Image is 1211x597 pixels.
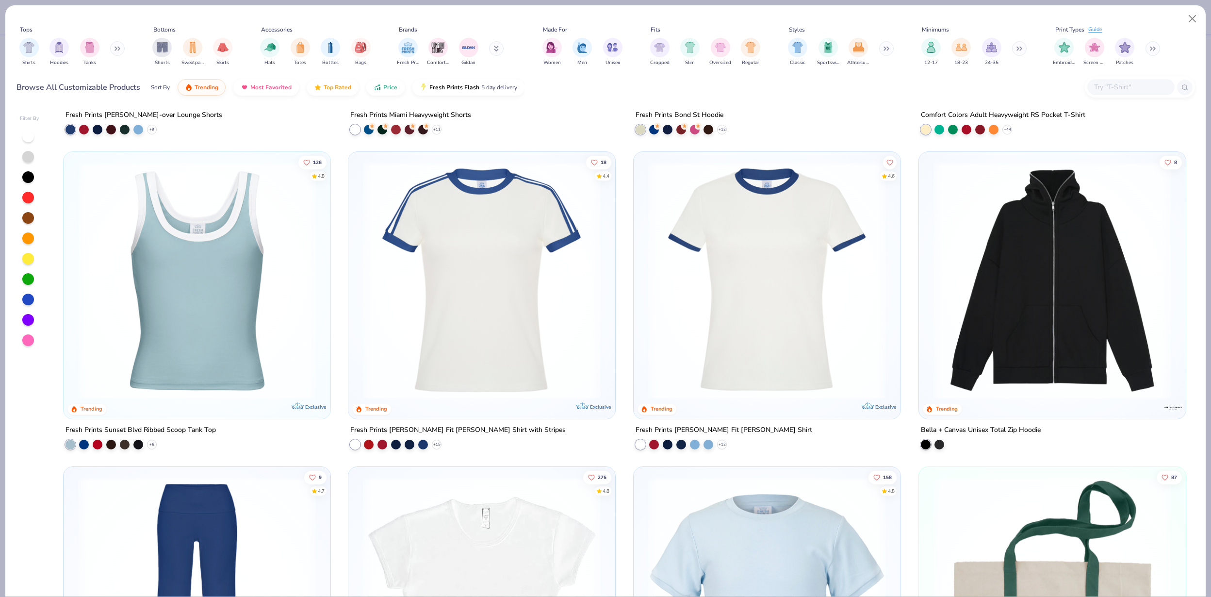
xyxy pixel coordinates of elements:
span: 18-23 [954,59,968,66]
div: Filter By [20,115,39,122]
button: filter button [1053,38,1075,66]
button: filter button [603,38,622,66]
div: filter for Shorts [152,38,172,66]
span: 8 [1174,160,1177,165]
button: filter button [709,38,731,66]
div: filter for Fresh Prints [397,38,419,66]
span: Unisex [605,59,620,66]
span: Sportswear [817,59,839,66]
span: Top Rated [324,83,351,91]
img: b1a53f37-890a-4b9a-8962-a1b7c70e022e [929,162,1176,399]
button: filter button [1115,38,1134,66]
span: Trending [195,83,218,91]
span: Patches [1116,59,1133,66]
div: filter for Shirts [19,38,39,66]
img: Shirts Image [23,42,34,53]
div: filter for Men [573,38,592,66]
span: + 12 [719,441,726,447]
div: 4.4 [603,172,610,180]
div: filter for Sweatpants [181,38,204,66]
button: Like [587,155,612,169]
button: Trending [178,79,226,96]
div: Accessories [261,25,293,34]
span: Exclusive [305,403,326,410]
div: Tops [20,25,33,34]
div: filter for Tanks [80,38,99,66]
img: 24-35 Image [986,42,997,53]
span: Fresh Prints [397,59,419,66]
button: filter button [650,38,670,66]
img: 12-17 Image [926,42,936,53]
span: Cropped [650,59,670,66]
img: Hoodies Image [54,42,65,53]
div: filter for Gildan [459,38,478,66]
div: filter for Hats [260,38,279,66]
span: 126 [313,160,322,165]
div: filter for Bags [351,38,371,66]
span: + 12 [719,127,726,133]
span: + 44 [1003,127,1011,133]
span: Shorts [155,59,170,66]
span: Oversized [709,59,731,66]
div: filter for Cropped [650,38,670,66]
button: filter button [427,38,449,66]
div: filter for Regular [741,38,760,66]
div: Fresh Prints [PERSON_NAME] Fit [PERSON_NAME] Shirt [636,424,812,436]
div: filter for Embroidery [1053,38,1075,66]
button: filter button [741,38,760,66]
span: Skirts [216,59,229,66]
span: Fresh Prints Flash [429,83,479,91]
span: Bottles [322,59,339,66]
button: filter button [817,38,839,66]
div: Print Types [1055,25,1084,34]
button: Top Rated [307,79,359,96]
div: Fresh Prints Miami Heavyweight Shorts [350,109,471,121]
img: Gildan Image [461,40,476,55]
button: filter button [542,38,562,66]
img: Sportswear Image [823,42,834,53]
span: 9 [319,475,322,480]
span: 12-17 [924,59,938,66]
div: filter for Sportswear [817,38,839,66]
div: filter for Comfort Colors [427,38,449,66]
button: filter button [847,38,869,66]
div: Made For [543,25,567,34]
span: Hoodies [50,59,68,66]
div: 4.8 [603,487,610,495]
button: Like [1157,470,1182,484]
img: Women Image [546,42,557,53]
button: Most Favorited [233,79,299,96]
div: filter for Women [542,38,562,66]
button: Like [298,155,327,169]
button: Like [584,470,612,484]
span: 5 day delivery [481,82,517,93]
img: Bottles Image [325,42,336,53]
div: 4.8 [888,487,895,495]
div: filter for Classic [788,38,807,66]
img: most_fav.gif [241,83,248,91]
button: filter button [181,38,204,66]
button: Price [366,79,405,96]
img: Shorts Image [157,42,168,53]
img: Screen Print Image [1089,42,1100,53]
div: 4.6 [888,172,895,180]
span: 24-35 [985,59,998,66]
span: Most Favorited [250,83,292,91]
img: Comfort Colors Image [431,40,445,55]
img: Men Image [577,42,588,53]
span: + 15 [433,441,441,447]
div: filter for Skirts [213,38,232,66]
button: filter button [19,38,39,66]
div: Brands [399,25,417,34]
span: Price [383,83,397,91]
div: filter for Athleisure [847,38,869,66]
div: Fresh Prints Bond St Hoodie [636,109,723,121]
div: Comfort Colors Adult Heavyweight RS Pocket T-Shirt [921,109,1085,121]
div: filter for Patches [1115,38,1134,66]
div: Bottoms [153,25,176,34]
button: Fresh Prints Flash5 day delivery [412,79,524,96]
div: filter for 24-35 [982,38,1001,66]
img: 70cc13c2-8d18-4fd3-bad9-623fef21e796 [891,162,1138,399]
button: filter button [573,38,592,66]
div: filter for 12-17 [921,38,941,66]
